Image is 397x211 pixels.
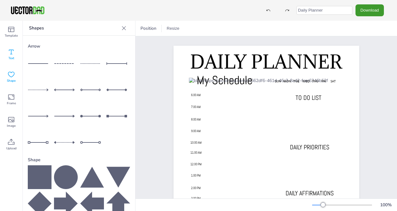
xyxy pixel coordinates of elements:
div: 100 % [378,202,393,208]
button: Resize [164,23,182,33]
button: Download [355,4,384,16]
span: 7.00 AM [191,105,201,109]
span: DAILY AFFIRMATIONS [286,189,334,197]
span: 11.00 AM [190,151,202,155]
span: SUN MON TUE WED THU FRI SAT [275,79,336,83]
span: 1.00 PM [191,173,201,178]
span: DAILY PRIORITIES [290,143,329,151]
span: Image [7,123,16,128]
span: 3.00 PM [191,196,201,200]
div: Shape [28,154,130,165]
span: Template [5,33,18,38]
span: 10.00 AM [190,141,202,145]
span: Shape [7,78,16,83]
span: Upload [6,146,17,151]
span: 8.00 AM [191,117,201,121]
span: 9.00 AM [191,129,201,133]
span: 12.00 PM [190,162,202,166]
span: 6.00 AM [191,93,201,97]
p: Shapes [29,21,119,36]
div: Arrow [28,41,130,52]
span: Frame [7,101,16,106]
span: Text [8,56,14,61]
span: My Schedule [197,73,252,88]
span: TO DO LIST [296,94,321,102]
img: VectorDad-1.png [10,6,45,15]
input: template name [297,6,352,15]
span: Position [139,25,158,31]
span: DAILY PLANNER [190,50,342,74]
span: 2.00 PM [191,186,201,190]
